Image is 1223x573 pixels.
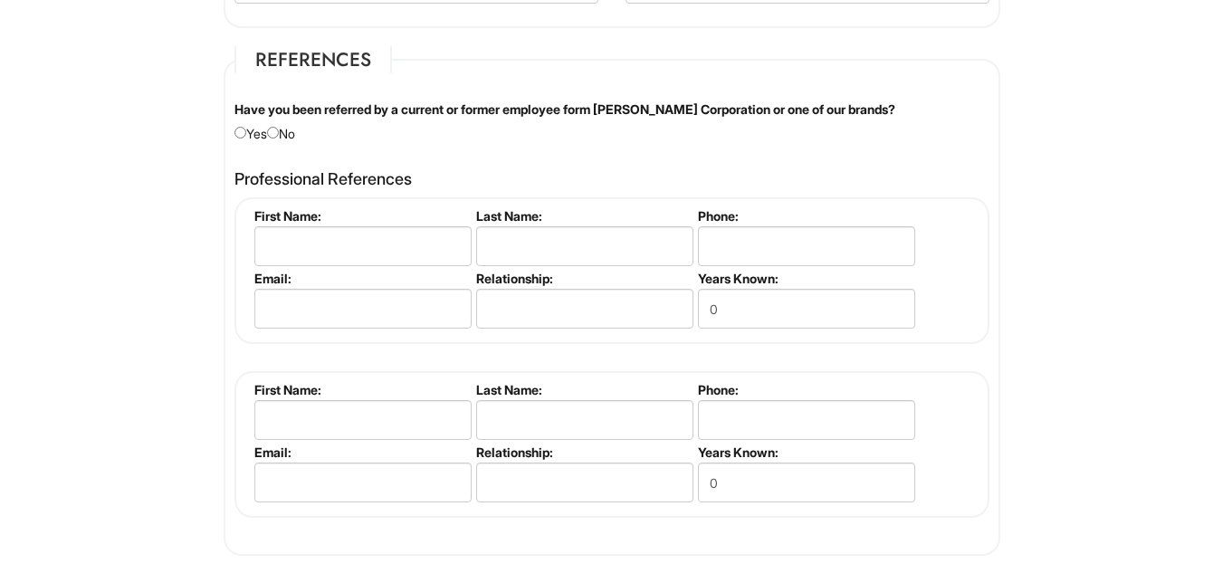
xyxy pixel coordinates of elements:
h4: Professional References [234,170,989,188]
legend: References [234,46,392,73]
label: Email: [254,271,469,286]
label: Relationship: [476,444,691,460]
label: Have you been referred by a current or former employee form [PERSON_NAME] Corporation or one of o... [234,100,895,119]
label: Years Known: [698,444,912,460]
label: Last Name: [476,382,691,397]
label: Phone: [698,382,912,397]
label: Email: [254,444,469,460]
label: Years Known: [698,271,912,286]
label: Phone: [698,208,912,224]
label: First Name: [254,382,469,397]
label: First Name: [254,208,469,224]
div: Yes No [221,100,1003,143]
label: Last Name: [476,208,691,224]
label: Relationship: [476,271,691,286]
